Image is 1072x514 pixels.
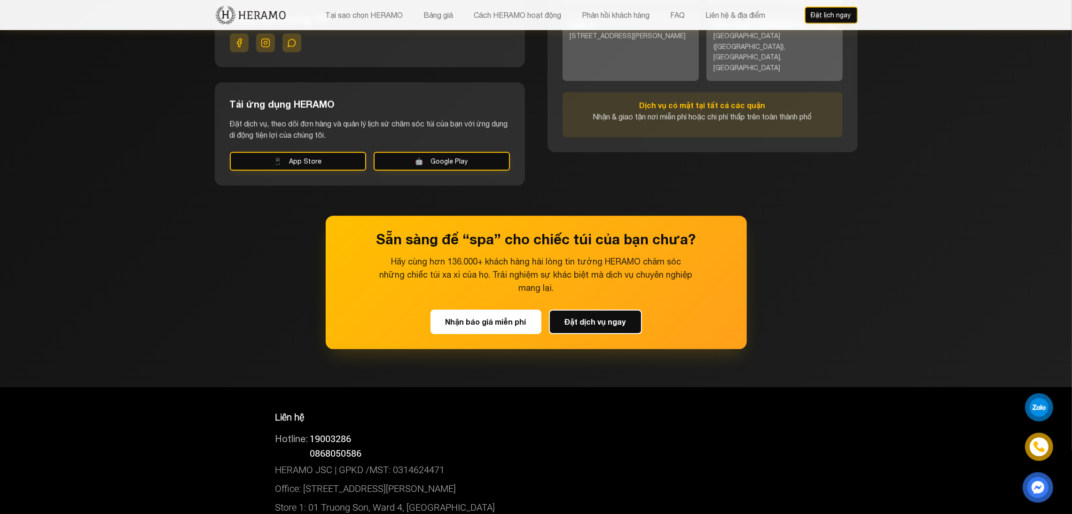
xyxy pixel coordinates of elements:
a: 19003286 [310,432,352,444]
p: Đặt dịch vụ, theo dõi đơn hàng và quản lý lịch sử chăm sóc túi của bạn với ứng dụng di động tiện ... [230,118,510,140]
div: [GEOGRAPHIC_DATA] ([GEOGRAPHIC_DATA]), [GEOGRAPHIC_DATA], [GEOGRAPHIC_DATA] [714,31,835,73]
p: Hãy cùng hơn 136.000+ khách hàng hài lòng tin tưởng HERAMO chăm sóc những chiếc túi xa xỉ của họ.... [378,255,694,295]
button: Nhận báo giá miễn phí [430,310,541,334]
p: Nhận & giao tận nơi miễn phí hoặc chi phí thấp trên toàn thành phố [570,100,835,122]
img: new-logo.3f60348b.png [215,5,287,25]
div: [STREET_ADDRESS][PERSON_NAME] [570,31,691,41]
span: App Store [274,156,282,166]
a: phone-icon [1026,434,1052,459]
button: Tại sao chọn HERAMO [322,9,406,21]
button: Đặt lịch ngay [805,7,858,23]
strong: Dịch vụ có mặt tại tất cả các quận [640,101,766,109]
button: App Store App Store [230,152,366,171]
p: Liên hệ [275,410,797,424]
button: Phản hồi khách hàng [579,9,652,21]
p: Office: [STREET_ADDRESS][PERSON_NAME] [275,479,797,498]
img: phone-icon [1033,440,1046,453]
button: Bảng giá [421,9,456,21]
h3: Tải ứng dụng HERAMO [230,97,510,110]
button: FAQ [667,9,688,21]
button: Google Play Google Play [374,152,510,171]
p: HERAMO JSC | GPKD /MST: 0314624471 [275,460,797,479]
button: Liên hệ & địa điểm [703,9,768,21]
span: Hotline: [275,433,308,444]
button: Cách HERAMO hoạt động [471,9,564,21]
button: Đặt dịch vụ ngay [549,310,642,334]
h3: Sẵn sàng để “spa” cho chiếc túi của bạn chưa? [341,231,732,248]
span: 0868050586 [310,447,362,459]
span: Google Play [415,156,423,166]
